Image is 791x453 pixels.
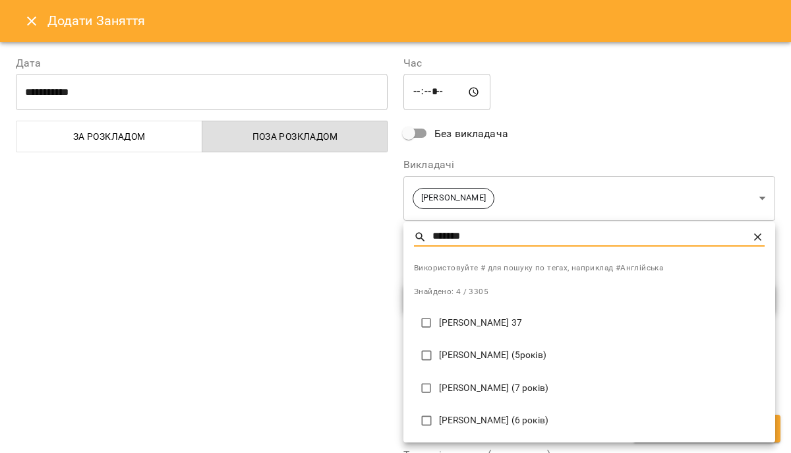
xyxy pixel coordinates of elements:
[439,382,765,395] p: [PERSON_NAME] (7 років)
[439,414,765,427] p: [PERSON_NAME] (6 років)
[439,317,765,330] p: [PERSON_NAME] 37
[414,262,765,275] span: Використовуйте # для пошуку по тегах, наприклад #Англійська
[414,287,488,296] span: Знайдено: 4 / 3305
[439,349,765,362] p: [PERSON_NAME] (5років)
